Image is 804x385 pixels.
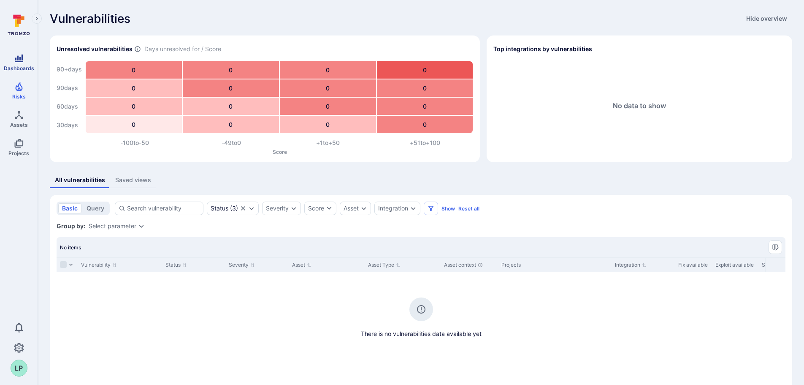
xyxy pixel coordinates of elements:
button: Expand dropdown [138,223,145,229]
span: Top integrations by vulnerabilities [493,45,592,53]
span: Group by: [57,222,85,230]
div: 60 days [57,98,82,115]
p: Score [86,149,473,155]
div: 0 [183,61,279,79]
span: There is no vulnerabilities data available yet [57,330,785,338]
button: Score [304,202,336,215]
div: 0 [377,61,473,79]
button: Severity [266,205,289,212]
button: Status(3) [211,205,238,212]
button: Expand navigation menu [32,14,42,24]
button: Hide overview [741,12,792,25]
div: Score [308,204,324,213]
span: No items [60,244,81,251]
button: Sort by Severity [229,262,255,268]
div: 0 [280,79,376,97]
button: Sort by Vulnerability [81,262,117,268]
div: 0 [377,116,473,133]
button: Sort by Asset [292,262,311,268]
input: Search vulnerability [127,204,200,213]
div: Projects [501,261,608,269]
span: No data to show [613,101,666,110]
button: query [83,203,108,213]
div: +1 to +50 [280,139,376,147]
button: Expand dropdown [410,205,417,212]
button: Integration [378,205,408,212]
button: Clear selection [240,205,246,212]
div: Automatically discovered context associated with the asset [478,262,483,268]
div: no results [57,272,785,338]
div: 30 days [57,117,82,134]
h2: Unresolved vulnerabilities [57,45,133,53]
div: 0 [280,61,376,79]
div: Status [211,205,228,212]
div: 0 [183,79,279,97]
div: 90 days [57,79,82,96]
div: 0 [86,116,182,133]
button: Show [441,205,455,212]
button: basic [58,203,81,213]
div: 0 [377,79,473,97]
div: Lazar Petrovic [11,360,27,377]
div: 0 [86,98,182,115]
div: grouping parameters [89,223,145,229]
span: Assets [10,122,28,128]
button: Sort by Status [165,262,187,268]
div: ( 3 ) [211,205,238,212]
span: Select all rows [60,261,67,268]
div: 0 [86,79,182,97]
div: Asset context [444,261,495,269]
div: assets tabs [50,172,792,188]
button: Expand dropdown [360,205,367,212]
button: Sort by Integration [615,262,647,268]
div: 0 [183,98,279,115]
div: Fix available [678,261,709,269]
span: Projects [8,150,29,156]
button: Reset all [458,205,479,212]
div: Saved views [115,176,151,184]
div: 90+ days [57,61,82,78]
div: 0 [86,61,182,79]
span: Vulnerabilities [50,12,130,25]
div: Top integrations by vulnerabilities [487,35,792,162]
button: Select parameter [89,223,136,229]
div: 0 [183,116,279,133]
i: Expand navigation menu [34,15,40,22]
div: -100 to -50 [86,139,183,147]
div: +51 to +100 [376,139,473,147]
button: Asset [344,205,359,212]
button: Expand dropdown [290,205,297,212]
span: Risks [12,93,26,100]
button: Expand dropdown [248,205,255,212]
span: Days unresolved for / Score [144,45,221,54]
span: Dashboards [4,65,34,71]
div: 0 [280,98,376,115]
div: All vulnerabilities [55,176,105,184]
span: Number of vulnerabilities in status ‘Open’ ‘Triaged’ and ‘In process’ divided by score and scanne... [134,45,141,54]
div: Exploit available [715,261,755,269]
button: Filters [424,202,438,215]
div: 0 [377,98,473,115]
div: 0 [280,116,376,133]
button: Sort by Asset Type [368,262,401,268]
button: LP [11,360,27,377]
div: -49 to 0 [183,139,279,147]
button: Manage columns [769,240,782,254]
